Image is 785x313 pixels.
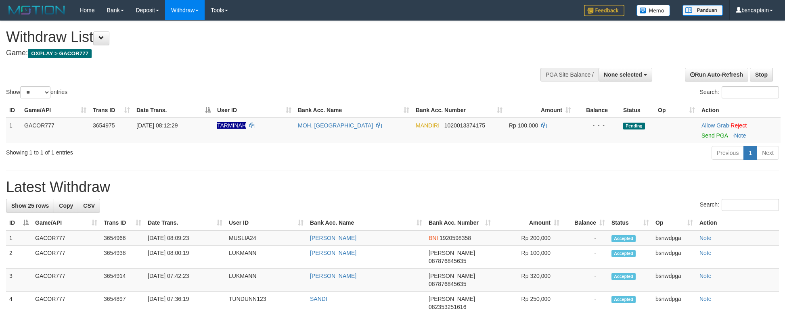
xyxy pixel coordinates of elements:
[757,146,779,160] a: Next
[6,246,32,269] td: 2
[6,145,321,156] div: Showing 1 to 1 of 1 entries
[652,230,696,246] td: bsnwdpga
[611,235,636,242] span: Accepted
[100,246,144,269] td: 3654938
[623,123,645,129] span: Pending
[429,281,466,287] span: Copy 087876845635 to clipboard
[32,246,100,269] td: GACOR777
[136,122,178,129] span: [DATE] 08:12:29
[440,235,471,241] span: Copy 1920598358 to clipboard
[698,103,781,118] th: Action
[32,269,100,292] td: GACOR777
[701,122,729,129] a: Allow Grab
[11,202,49,209] span: Show 25 rows
[144,215,226,230] th: Date Trans.: activate to sort column ascending
[133,103,214,118] th: Date Trans.: activate to sort column descending
[734,132,746,139] a: Note
[712,146,744,160] a: Previous
[750,68,773,81] a: Stop
[574,103,620,118] th: Balance
[429,304,466,310] span: Copy 082353251616 to clipboard
[429,235,438,241] span: BNI
[506,103,574,118] th: Amount: activate to sort column ascending
[701,122,731,129] span: ·
[6,103,21,118] th: ID
[698,118,781,143] td: ·
[652,269,696,292] td: bsnwdpga
[563,246,608,269] td: -
[636,5,670,16] img: Button%20Memo.svg
[6,29,515,45] h1: Withdraw List
[6,269,32,292] td: 3
[563,269,608,292] td: -
[685,68,748,81] a: Run Auto-Refresh
[20,86,50,98] select: Showentries
[6,179,779,195] h1: Latest Withdraw
[59,202,73,209] span: Copy
[429,258,466,264] span: Copy 087876845635 to clipboard
[298,122,373,129] a: MOH. [GEOGRAPHIC_DATA]
[655,103,698,118] th: Op: activate to sort column ascending
[100,215,144,230] th: Trans ID: activate to sort column ascending
[93,122,115,129] span: 3654975
[6,86,67,98] label: Show entries
[78,199,100,213] a: CSV
[32,215,100,230] th: Game/API: activate to sort column ascending
[6,215,32,230] th: ID: activate to sort column descending
[6,49,515,57] h4: Game:
[310,250,356,256] a: [PERSON_NAME]
[563,215,608,230] th: Balance: activate to sort column ascending
[722,199,779,211] input: Search:
[494,269,563,292] td: Rp 320,000
[620,103,655,118] th: Status
[6,4,67,16] img: MOTION_logo.png
[100,269,144,292] td: 3654914
[295,103,412,118] th: Bank Acc. Name: activate to sort column ascending
[494,230,563,246] td: Rp 200,000
[608,215,652,230] th: Status: activate to sort column ascending
[611,250,636,257] span: Accepted
[540,68,599,81] div: PGA Site Balance /
[563,230,608,246] td: -
[599,68,652,81] button: None selected
[578,121,617,129] div: - - -
[6,199,54,213] a: Show 25 rows
[226,246,307,269] td: LUKMANN
[144,269,226,292] td: [DATE] 07:42:23
[604,71,642,78] span: None selected
[701,132,728,139] a: Send PGA
[310,273,356,279] a: [PERSON_NAME]
[307,215,425,230] th: Bank Acc. Name: activate to sort column ascending
[28,49,92,58] span: OXPLAY > GACOR777
[425,215,494,230] th: Bank Acc. Number: activate to sort column ascending
[700,86,779,98] label: Search:
[696,215,779,230] th: Action
[429,273,475,279] span: [PERSON_NAME]
[699,273,712,279] a: Note
[611,273,636,280] span: Accepted
[217,122,246,129] span: Nama rekening ada tanda titik/strip, harap diedit
[54,199,78,213] a: Copy
[6,118,21,143] td: 1
[584,5,624,16] img: Feedback.jpg
[611,296,636,303] span: Accepted
[494,246,563,269] td: Rp 100,000
[700,199,779,211] label: Search:
[699,235,712,241] a: Note
[144,246,226,269] td: [DATE] 08:00:19
[310,235,356,241] a: [PERSON_NAME]
[90,103,133,118] th: Trans ID: activate to sort column ascending
[226,215,307,230] th: User ID: activate to sort column ascending
[699,296,712,302] a: Note
[144,230,226,246] td: [DATE] 08:09:23
[444,122,485,129] span: Copy 1020013374175 to clipboard
[83,202,95,209] span: CSV
[32,230,100,246] td: GACOR777
[731,122,747,129] a: Reject
[416,122,440,129] span: MANDIRI
[682,5,723,16] img: panduan.png
[412,103,506,118] th: Bank Acc. Number: activate to sort column ascending
[429,250,475,256] span: [PERSON_NAME]
[21,118,90,143] td: GACOR777
[21,103,90,118] th: Game/API: activate to sort column ascending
